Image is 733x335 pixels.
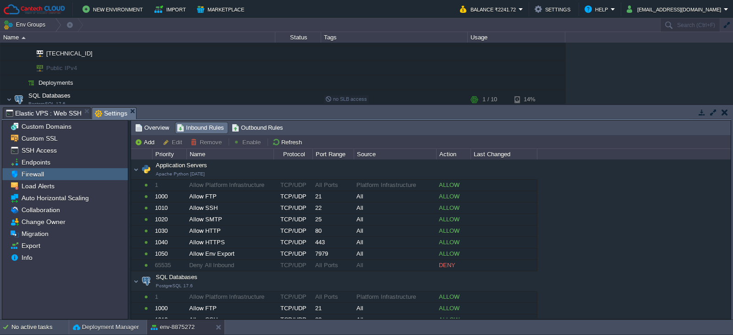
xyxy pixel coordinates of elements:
[12,90,25,109] img: AMDAwAAAACH5BAEAAAAALAAAAAABAAEAAAICRAEAOw==
[437,203,470,214] div: ALLOW
[514,90,544,109] div: 14%
[197,4,247,15] button: Marketplace
[313,180,353,191] div: All Ports
[20,218,67,226] a: Change Owner
[141,162,207,177] span: Application Servers
[20,253,34,262] a: Info
[20,122,73,131] a: Custom Domains
[274,225,312,236] div: TCP/UDP
[141,274,197,289] span: SQL Databases
[19,76,25,90] img: AMDAwAAAACH5BAEAAAAALAAAAAABAAEAAAICRAEAOw==
[274,180,312,191] div: TCP/UDP
[272,138,305,146] button: Refresh
[45,50,94,57] a: [TECHNICAL_ID]
[153,225,186,236] div: 1030
[313,303,353,314] div: 21
[437,303,470,314] div: ALLOW
[313,314,353,325] div: 22
[135,123,169,133] span: Overview
[313,248,353,259] div: 7979
[20,182,56,190] a: Load Alerts
[156,283,193,288] span: PostgreSQL 17.6
[1,32,275,43] div: Name
[354,237,436,248] div: All
[274,303,312,314] div: TCP/UDP
[313,225,353,236] div: 80
[20,206,61,214] a: Collaboration
[20,170,45,178] a: Firewall
[135,138,157,146] button: Add
[154,4,189,15] button: Import
[20,146,58,154] a: SSH Access
[187,225,273,236] div: Allow HTTP
[355,149,436,159] div: Source
[437,248,470,259] div: ALLOW
[274,248,312,259] div: TCP/UDP
[151,323,195,332] button: env-8875272
[20,194,90,202] a: Auto Horizontal Scaling
[313,214,353,225] div: 25
[437,237,470,248] div: ALLOW
[153,291,186,302] div: 1
[153,203,186,214] div: 1010
[153,248,186,259] div: 1050
[153,191,186,202] div: 1000
[45,65,78,71] a: Public IPv4
[274,149,312,159] div: Protocol
[27,92,72,99] span: SQL Databases
[187,214,273,225] div: Allow SMTP
[437,191,470,202] div: ALLOW
[437,214,470,225] div: ALLOW
[471,149,537,159] div: Last Changed
[274,191,312,202] div: TCP/UDP
[187,191,273,202] div: Allow FTP
[535,4,573,15] button: Settings
[22,37,26,39] img: AMDAwAAAACH5BAEAAAAALAAAAAABAAEAAAICRAEAOw==
[233,138,263,146] button: Enable
[20,158,52,166] a: Endpoints
[187,248,273,259] div: Allow Env Export
[28,101,66,107] span: PostgreSQL 17.6
[3,4,66,15] img: Cantech Cloud
[20,230,50,238] a: Migration
[38,79,75,87] a: Deployments
[274,203,312,214] div: TCP/UDP
[20,134,59,143] span: Custom SSL
[354,314,436,325] div: All
[354,291,436,302] div: Platform Infrastructure
[313,291,353,302] div: All Ports
[313,237,353,248] div: 443
[354,225,436,236] div: All
[313,149,354,159] div: Port Range
[313,260,353,271] div: All Ports
[3,18,49,31] button: Env Groups
[276,32,321,43] div: Status
[354,248,436,259] div: All
[274,260,312,271] div: TCP/UDP
[274,314,312,325] div: TCP/UDP
[354,260,436,271] div: All
[354,214,436,225] div: All
[20,242,42,250] a: Export
[325,96,367,102] span: no SLB access
[6,90,12,109] img: AMDAwAAAACH5BAEAAAAALAAAAAABAAEAAAICRAEAOw==
[163,138,185,146] button: Edit
[274,214,312,225] div: TCP/UDP
[25,46,30,60] img: AMDAwAAAACH5BAEAAAAALAAAAAABAAEAAAICRAEAOw==
[187,260,273,271] div: Deny All Inbound
[437,180,470,191] div: ALLOW
[354,180,436,191] div: Platform Infrastructure
[468,32,565,43] div: Usage
[187,149,274,159] div: Name
[187,303,273,314] div: Allow FTP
